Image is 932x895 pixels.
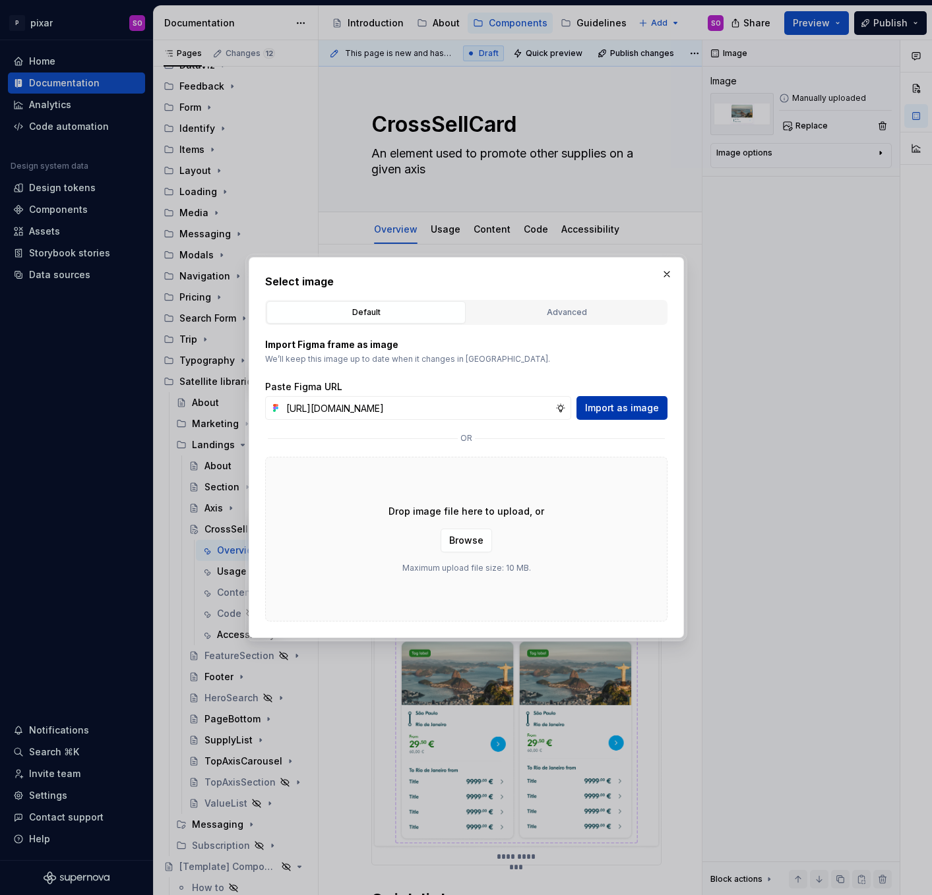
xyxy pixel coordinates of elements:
[271,306,461,319] div: Default
[265,380,342,393] label: Paste Figma URL
[449,534,483,547] span: Browse
[265,338,668,351] p: Import Figma frame as image
[576,396,668,420] button: Import as image
[402,563,530,573] p: Maximum upload file size: 10 MB.
[460,433,472,444] p: or
[265,274,668,289] h2: Select image
[585,401,659,415] span: Import as image
[472,306,662,319] div: Advanced
[441,529,492,552] button: Browse
[281,396,555,420] input: https://figma.com/file...
[265,354,668,364] p: We’ll keep this image up to date when it changes in [GEOGRAPHIC_DATA].
[388,505,544,518] p: Drop image file here to upload, or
